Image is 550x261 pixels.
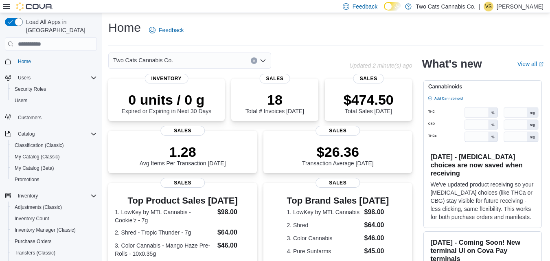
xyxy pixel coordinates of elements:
span: VS [485,2,492,11]
span: Customers [18,114,42,121]
span: Users [18,75,31,81]
button: Transfers (Classic) [8,247,100,259]
a: Home [15,57,34,66]
img: Cova [16,2,53,11]
button: Inventory [15,191,41,201]
span: Classification (Classic) [11,140,97,150]
dt: 3. Color Cannabis - Mango Haze Pre-Rolls - 10x0.35g [115,241,214,258]
span: Feedback [159,26,184,34]
input: Dark Mode [384,2,401,11]
a: Security Roles [11,84,49,94]
span: Users [11,96,97,105]
a: Adjustments (Classic) [11,202,65,212]
button: Inventory Count [8,213,100,224]
dd: $98.00 [364,207,389,217]
button: Purchase Orders [8,236,100,247]
button: Users [15,73,34,83]
p: 1.28 [140,144,226,160]
div: Victoria Sharma [484,2,493,11]
button: My Catalog (Beta) [8,162,100,174]
span: Feedback [353,2,377,11]
span: Sales [160,126,205,136]
p: $474.50 [344,92,394,108]
p: We've updated product receiving so your [MEDICAL_DATA] choices (like THCa or CBG) stay visible fo... [430,180,535,221]
span: Sales [160,178,205,188]
span: Users [15,73,97,83]
a: Promotions [11,175,43,184]
span: Inventory Count [15,215,49,222]
dt: 2. Shred - Tropic Thunder - 7g [115,228,214,237]
span: Catalog [18,131,35,137]
p: 18 [245,92,304,108]
span: Home [15,56,97,66]
dt: 1. LowKey by MTL Cannabis [287,208,361,216]
button: My Catalog (Classic) [8,151,100,162]
button: Users [2,72,100,83]
button: Adjustments (Classic) [8,202,100,213]
div: Avg Items Per Transaction [DATE] [140,144,226,167]
dt: 4. Pure Sunfarms [287,247,361,255]
a: Inventory Count [11,214,53,224]
a: My Catalog (Classic) [11,152,63,162]
span: Inventory Manager (Classic) [15,227,76,233]
button: Security Roles [8,83,100,95]
span: Inventory Manager (Classic) [11,225,97,235]
button: Open list of options [260,57,266,64]
dd: $46.00 [217,241,250,250]
span: Two Cats Cannabis Co. [113,55,173,65]
dd: $45.00 [364,246,389,256]
span: Security Roles [11,84,97,94]
button: Customers [2,111,100,123]
div: Expired or Expiring in Next 30 Days [121,92,211,114]
span: Inventory [15,191,97,201]
span: Classification (Classic) [15,142,64,149]
p: | [479,2,480,11]
a: Inventory Manager (Classic) [11,225,79,235]
h2: What's new [422,57,482,70]
h1: Home [108,20,141,36]
dt: 2. Shred [287,221,361,229]
p: Updated 2 minute(s) ago [349,62,412,69]
span: Sales [316,126,360,136]
p: Two Cats Cannabis Co. [416,2,475,11]
span: My Catalog (Classic) [11,152,97,162]
a: View allExternal link [517,61,543,67]
dd: $64.00 [364,220,389,230]
dd: $98.00 [217,207,250,217]
svg: External link [539,62,543,67]
span: Sales [353,74,384,83]
a: Feedback [146,22,187,38]
button: Catalog [2,128,100,140]
span: My Catalog (Beta) [11,163,97,173]
span: My Catalog (Beta) [15,165,54,171]
a: Users [11,96,31,105]
span: Home [18,58,31,65]
span: Purchase Orders [15,238,52,245]
a: Transfers (Classic) [11,248,59,258]
span: Promotions [15,176,39,183]
span: Customers [15,112,97,122]
p: 0 units / 0 g [121,92,211,108]
span: Adjustments (Classic) [15,204,62,211]
span: Sales [316,178,360,188]
button: Classification (Classic) [8,140,100,151]
button: Promotions [8,174,100,185]
span: Promotions [11,175,97,184]
span: Users [15,97,27,104]
span: Inventory [18,193,38,199]
button: Users [8,95,100,106]
h3: [DATE] - [MEDICAL_DATA] choices are now saved when receiving [430,153,535,177]
a: Customers [15,113,45,123]
span: Inventory Count [11,214,97,224]
button: Home [2,55,100,67]
a: Classification (Classic) [11,140,67,150]
span: Transfers (Classic) [15,250,55,256]
div: Total Sales [DATE] [344,92,394,114]
div: Total # Invoices [DATE] [245,92,304,114]
button: Catalog [15,129,38,139]
div: Transaction Average [DATE] [302,144,374,167]
button: Inventory Manager (Classic) [8,224,100,236]
p: [PERSON_NAME] [497,2,543,11]
span: Security Roles [15,86,46,92]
